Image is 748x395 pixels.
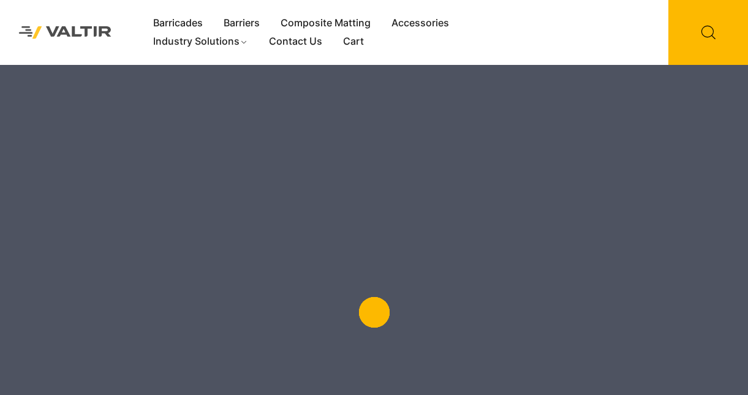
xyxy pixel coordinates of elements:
[270,14,381,32] a: Composite Matting
[259,32,333,51] a: Contact Us
[143,32,259,51] a: Industry Solutions
[143,14,213,32] a: Barricades
[9,17,121,48] img: Valtir Rentals
[213,14,270,32] a: Barriers
[381,14,459,32] a: Accessories
[333,32,374,51] a: Cart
